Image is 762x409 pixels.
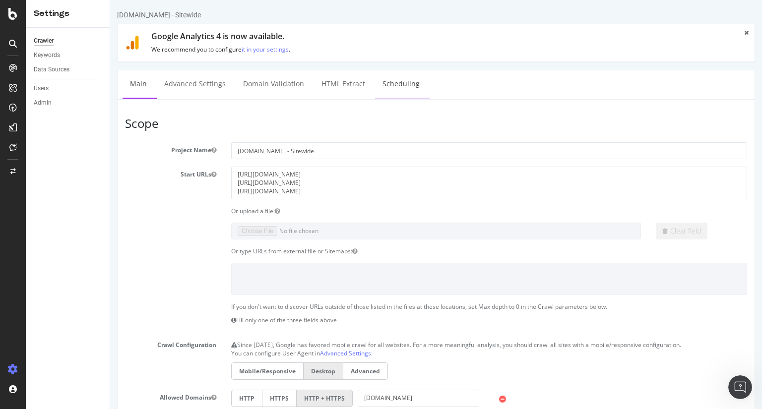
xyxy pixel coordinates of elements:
div: Or type URLs from external file or Sitemaps: [114,247,644,255]
div: Users [34,83,49,94]
div: Data Sources [34,64,69,75]
a: Admin [34,98,103,108]
div: Crawler [34,36,54,46]
a: Advanced Settings [210,349,261,357]
label: Start URLs [7,167,114,178]
label: Crawl Configuration [7,337,114,349]
label: HTTP [121,390,152,407]
label: Mobile/Responsive [121,362,193,380]
img: ga4.9118ffdc1441.svg [15,36,29,50]
a: it in your settings [131,45,179,54]
a: Scheduling [265,70,317,98]
label: Project Name [7,142,114,154]
div: Admin [34,98,52,108]
p: Since [DATE], Google has favored mobile crawl for all websites. For a more meaningful analysis, y... [121,337,637,349]
button: Allowed Domains [101,393,106,402]
div: Settings [34,8,102,19]
div: Keywords [34,50,60,60]
div: [DOMAIN_NAME] - Sitewide [7,10,91,20]
label: Desktop [193,362,233,380]
p: If you don't want to discover URLs outside of those listed in the files at these locations, set M... [121,302,637,311]
a: Keywords [34,50,103,60]
label: HTTP + HTTPS [187,390,243,407]
a: Crawler [34,36,103,46]
a: HTML Extract [204,70,262,98]
textarea: [URL][DOMAIN_NAME] [URL][DOMAIN_NAME] [URL][DOMAIN_NAME] [121,167,637,199]
label: Advanced [233,362,278,380]
a: Advanced Settings [47,70,123,98]
p: You can configure User Agent in . [121,349,637,357]
a: Data Sources [34,64,103,75]
button: Project Name [101,146,106,154]
div: Or upload a file: [114,207,644,215]
iframe: Intercom live chat [728,375,752,399]
h3: Scope [15,117,637,130]
label: HTTPS [152,390,187,407]
label: Allowed Domains [7,390,114,402]
p: We recommend you to configure . [41,45,622,54]
a: Domain Validation [126,70,201,98]
h1: Google Analytics 4 is now available. [41,32,622,41]
a: Users [34,83,103,94]
p: Fill only one of the three fields above [121,316,637,324]
button: Start URLs [101,170,106,178]
a: Main [12,70,44,98]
